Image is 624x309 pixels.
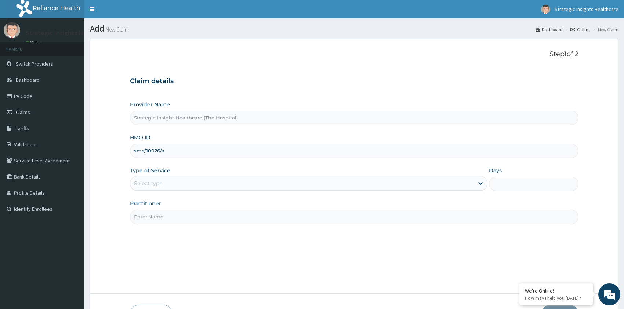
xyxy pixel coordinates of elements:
[130,210,578,224] input: Enter Name
[16,125,29,132] span: Tariffs
[130,200,161,207] label: Practitioner
[541,5,550,14] img: User Image
[43,92,101,166] span: We're online!
[16,109,30,115] span: Claims
[536,26,563,33] a: Dashboard
[16,60,53,67] span: Switch Providers
[555,6,618,12] span: Strategic Insights Healthcare
[26,40,43,45] a: Online
[90,24,618,33] h1: Add
[489,167,502,174] label: Days
[591,26,618,33] li: New Claim
[14,37,30,55] img: d_794563401_company_1708531726252_794563401
[26,30,111,36] p: Strategic Insights Healthcare
[570,26,590,33] a: Claims
[120,4,138,21] div: Minimize live chat window
[130,167,170,174] label: Type of Service
[4,200,140,226] textarea: Type your message and hit 'Enter'
[130,50,578,58] p: Step 1 of 2
[130,101,170,108] label: Provider Name
[38,41,123,51] div: Chat with us now
[4,22,20,38] img: User Image
[130,144,578,158] input: Enter HMO ID
[16,77,40,83] span: Dashboard
[525,295,587,301] p: How may I help you today?
[134,180,162,187] div: Select type
[525,287,587,294] div: We're Online!
[130,134,150,141] label: HMO ID
[130,77,578,85] h3: Claim details
[104,27,129,32] small: New Claim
